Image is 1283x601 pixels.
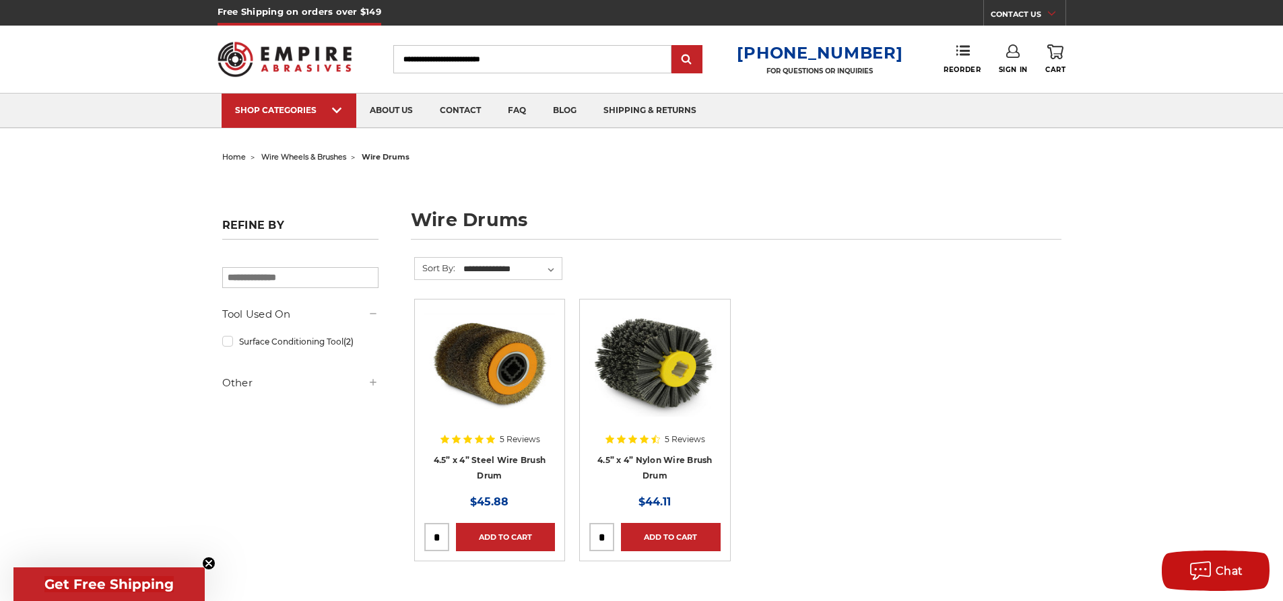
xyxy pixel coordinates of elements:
span: Get Free Shipping [44,576,174,592]
span: Reorder [944,65,981,74]
span: Cart [1045,65,1065,74]
p: FOR QUESTIONS OR INQUIRIES [737,67,902,75]
a: about us [356,94,426,128]
select: Sort By: [461,259,562,279]
a: shipping & returns [590,94,710,128]
a: faq [494,94,539,128]
a: 4.5 inch x 4 inch Abrasive nylon brush [589,309,720,481]
h5: Refine by [222,219,379,240]
button: Chat [1162,551,1270,591]
input: Submit [673,46,700,73]
a: Add to Cart [621,523,720,551]
span: wire drums [362,152,409,162]
a: contact [426,94,494,128]
span: (2) [343,337,354,347]
img: Empire Abrasives [218,33,352,85]
div: SHOP CATEGORIES [235,105,343,115]
a: Surface Conditioning Tool [222,330,379,353]
img: 4.5 inch x 4 inch Abrasive steel wire brush [424,309,555,417]
a: wire wheels & brushes [261,152,346,162]
a: CONTACT US [991,7,1065,26]
a: 4.5 inch x 4 inch Abrasive steel wire brush [424,309,555,481]
h5: Other [222,375,379,391]
div: Get Free ShippingClose teaser [13,567,205,601]
span: $45.88 [470,495,508,508]
span: Chat [1216,565,1243,577]
img: 4.5 inch x 4 inch Abrasive nylon brush [589,309,720,417]
a: blog [539,94,590,128]
h5: Tool Used On [222,306,379,322]
span: Sign In [999,65,1028,74]
button: Close teaser [202,557,216,570]
a: [PHONE_NUMBER] [737,43,902,63]
a: Reorder [944,44,981,73]
a: Add to Cart [456,523,555,551]
span: $44.11 [638,495,671,508]
label: Sort By: [415,258,455,278]
a: Cart [1045,44,1065,74]
h1: wire drums [411,211,1061,240]
a: home [222,152,246,162]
